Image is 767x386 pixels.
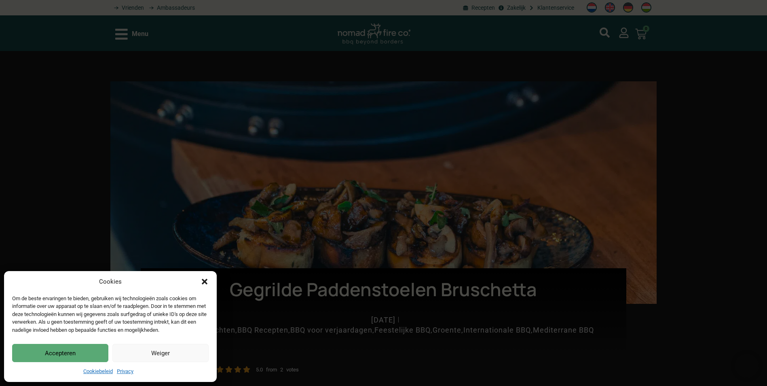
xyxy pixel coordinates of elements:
[83,368,113,374] a: Cookiebeleid
[12,295,208,334] div: Om de beste ervaringen te bieden, gebruiken wij technologieën zoals cookies om informatie over uw...
[112,344,209,362] button: Weiger
[99,277,122,286] div: Cookies
[735,354,759,378] iframe: Brevo live chat
[12,344,108,362] button: Accepteren
[117,368,133,374] a: Privacy
[201,278,209,286] div: Dialog sluiten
